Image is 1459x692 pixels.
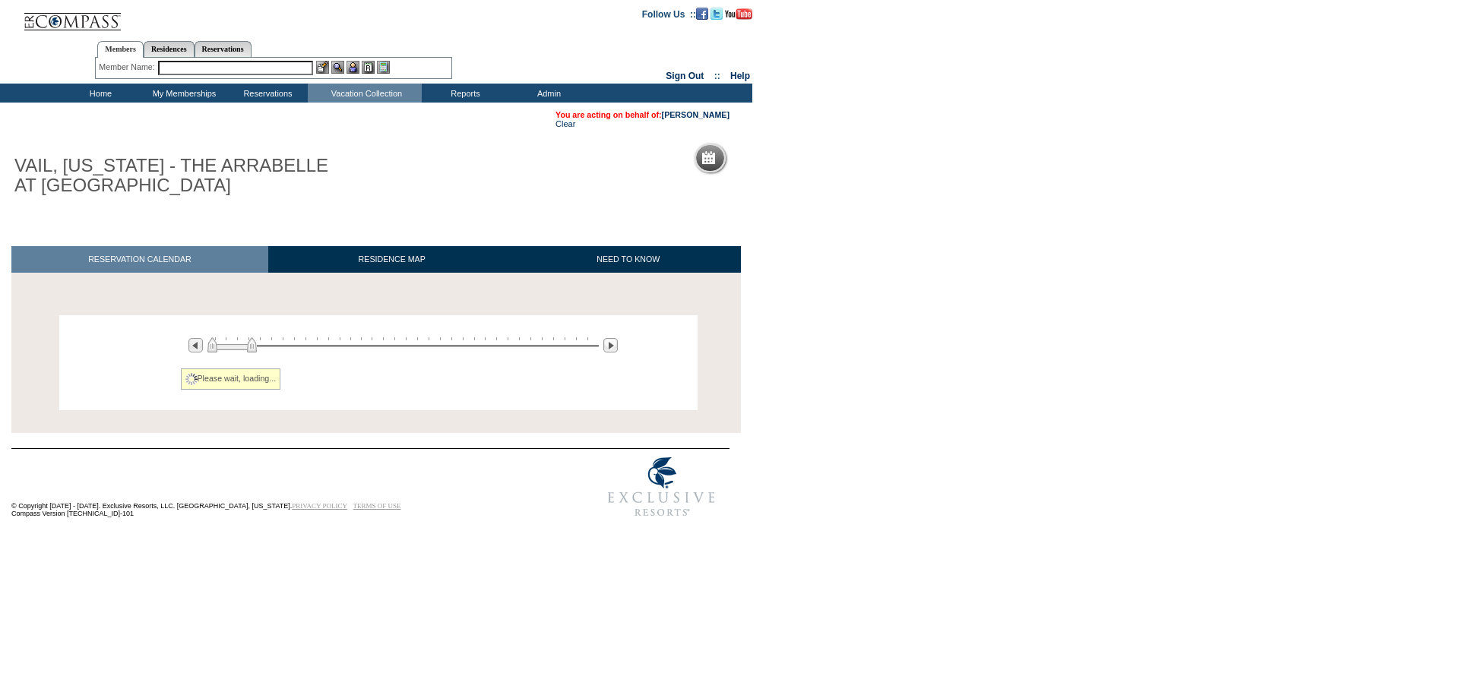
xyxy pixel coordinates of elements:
[188,338,203,352] img: Previous
[292,502,347,510] a: PRIVACY POLICY
[141,84,224,103] td: My Memberships
[422,84,505,103] td: Reports
[603,338,618,352] img: Next
[181,368,281,390] div: Please wait, loading...
[515,246,741,273] a: NEED TO KNOW
[268,246,516,273] a: RESIDENCE MAP
[331,61,344,74] img: View
[144,41,195,57] a: Residences
[99,61,157,74] div: Member Name:
[662,110,729,119] a: [PERSON_NAME]
[11,153,352,199] h1: VAIL, [US_STATE] - THE ARRABELLE AT [GEOGRAPHIC_DATA]
[505,84,589,103] td: Admin
[195,41,252,57] a: Reservations
[593,449,729,525] img: Exclusive Resorts
[725,8,752,17] a: Subscribe to our YouTube Channel
[224,84,308,103] td: Reservations
[696,8,708,17] a: Become our fan on Facebook
[57,84,141,103] td: Home
[725,8,752,20] img: Subscribe to our YouTube Channel
[11,246,268,273] a: RESERVATION CALENDAR
[721,153,837,163] h5: Reservation Calendar
[711,8,723,20] img: Follow us on Twitter
[696,8,708,20] img: Become our fan on Facebook
[316,61,329,74] img: b_edit.gif
[642,8,696,20] td: Follow Us ::
[11,450,543,526] td: © Copyright [DATE] - [DATE]. Exclusive Resorts, LLC. [GEOGRAPHIC_DATA], [US_STATE]. Compass Versi...
[730,71,750,81] a: Help
[353,502,401,510] a: TERMS OF USE
[377,61,390,74] img: b_calculator.gif
[185,373,198,385] img: spinner2.gif
[714,71,720,81] span: ::
[362,61,375,74] img: Reservations
[555,119,575,128] a: Clear
[308,84,422,103] td: Vacation Collection
[555,110,729,119] span: You are acting on behalf of:
[347,61,359,74] img: Impersonate
[711,8,723,17] a: Follow us on Twitter
[666,71,704,81] a: Sign Out
[97,41,144,58] a: Members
